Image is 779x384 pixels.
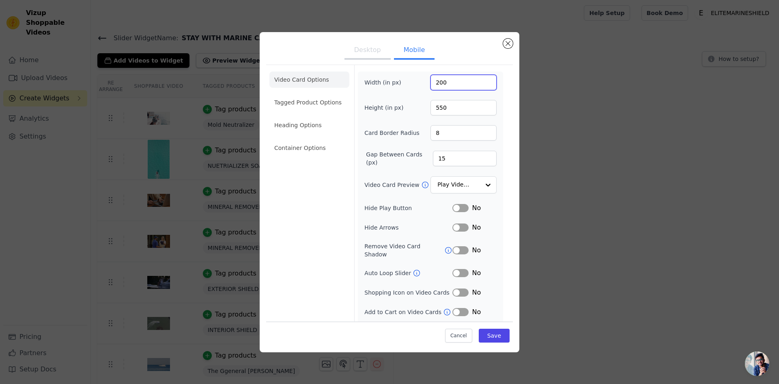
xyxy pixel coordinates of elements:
[472,223,481,232] span: No
[269,117,349,133] li: Heading Options
[472,245,481,255] span: No
[269,94,349,111] li: Tagged Product Options
[364,308,443,316] label: Add to Cart on Video Cards
[364,289,450,297] label: Shopping Icon on Video Cards
[364,181,421,189] label: Video Card Preview
[269,72,349,88] li: Video Card Options
[364,78,409,87] label: Width (in px)
[344,42,391,60] button: Desktop
[364,129,420,137] label: Card Border Radius
[269,140,349,156] li: Container Options
[503,39,513,48] button: Close modal
[364,104,409,112] label: Height (in px)
[364,269,413,277] label: Auto Loop Slider
[394,42,435,60] button: Mobile
[364,223,452,232] label: Hide Arrows
[445,329,472,343] button: Cancel
[479,329,510,343] button: Save
[366,150,433,167] label: Gap Between Cards (px)
[472,307,481,317] span: No
[472,288,481,297] span: No
[364,204,452,212] label: Hide Play Button
[472,268,481,278] span: No
[745,351,769,376] div: Open chat
[472,203,481,213] span: No
[364,242,444,258] label: Remove Video Card Shadow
